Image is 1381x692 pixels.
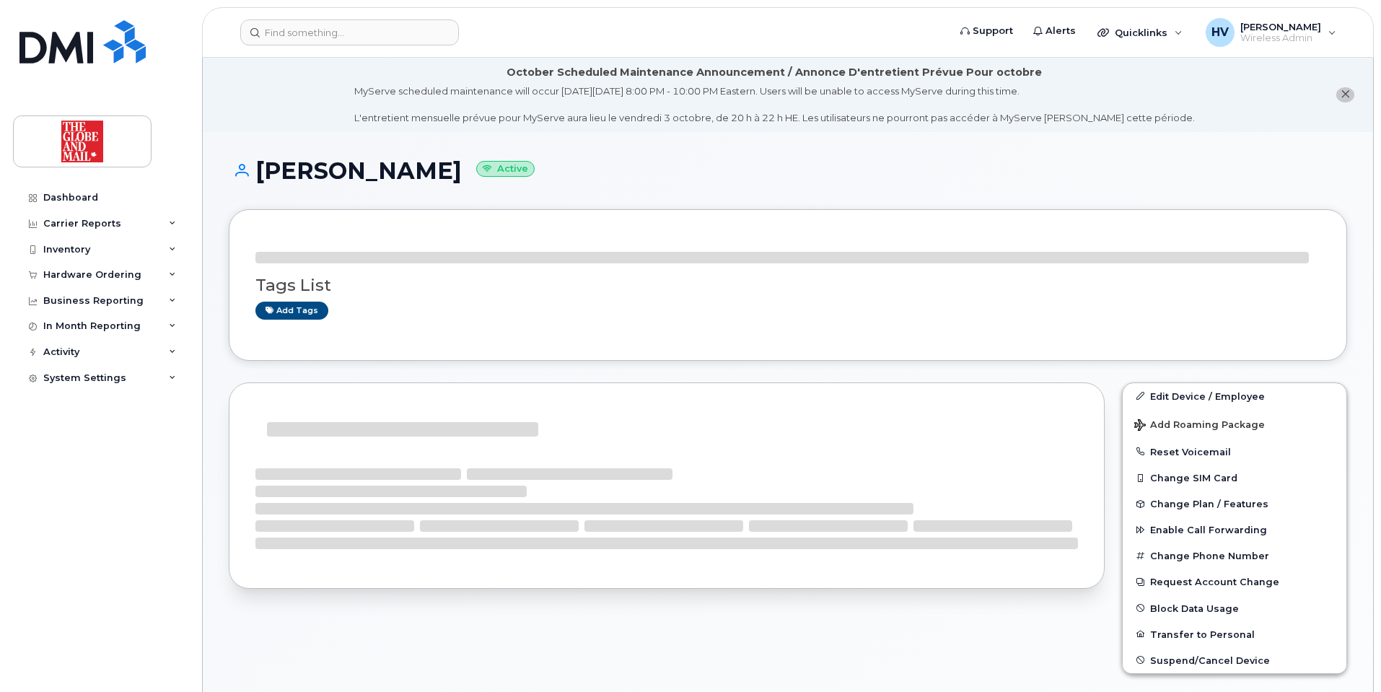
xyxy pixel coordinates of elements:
[1123,383,1346,409] a: Edit Device / Employee
[354,84,1195,125] div: MyServe scheduled maintenance will occur [DATE][DATE] 8:00 PM - 10:00 PM Eastern. Users will be u...
[229,158,1347,183] h1: [PERSON_NAME]
[507,65,1042,80] div: October Scheduled Maintenance Announcement / Annonce D'entretient Prévue Pour octobre
[1336,87,1354,102] button: close notification
[255,302,328,320] a: Add tags
[1123,439,1346,465] button: Reset Voicemail
[1123,517,1346,543] button: Enable Call Forwarding
[1123,491,1346,517] button: Change Plan / Features
[1123,621,1346,647] button: Transfer to Personal
[255,276,1320,294] h3: Tags List
[1134,419,1265,433] span: Add Roaming Package
[1123,465,1346,491] button: Change SIM Card
[1150,499,1268,509] span: Change Plan / Features
[1123,409,1346,439] button: Add Roaming Package
[1123,569,1346,595] button: Request Account Change
[476,161,535,178] small: Active
[1150,525,1267,535] span: Enable Call Forwarding
[1123,595,1346,621] button: Block Data Usage
[1150,654,1270,665] span: Suspend/Cancel Device
[1123,647,1346,673] button: Suspend/Cancel Device
[1123,543,1346,569] button: Change Phone Number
